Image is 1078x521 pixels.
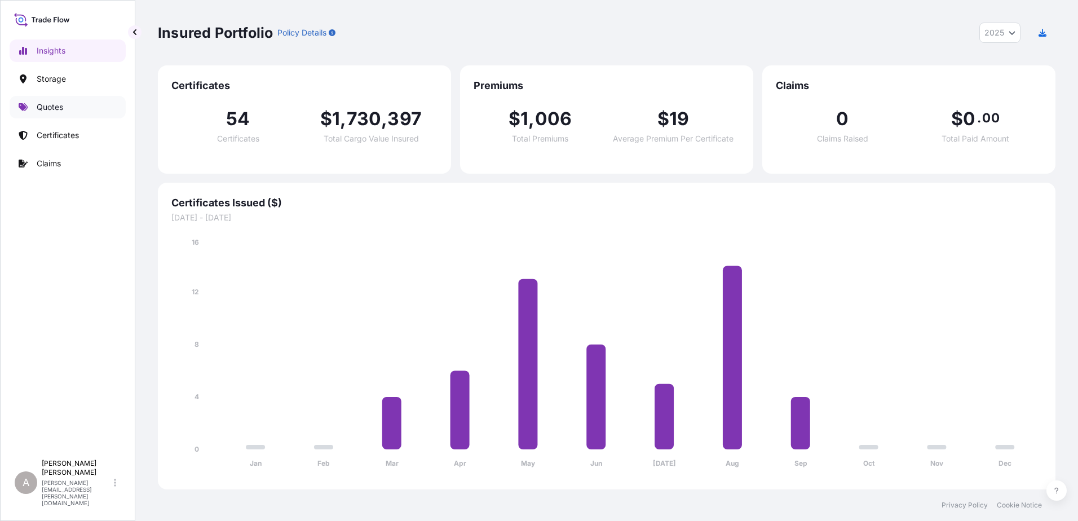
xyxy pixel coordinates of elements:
[317,459,330,467] tspan: Feb
[653,459,676,467] tspan: [DATE]
[521,459,536,467] tspan: May
[42,479,112,506] p: [PERSON_NAME][EMAIL_ADDRESS][PERSON_NAME][DOMAIN_NAME]
[332,110,340,128] span: 1
[387,110,422,128] span: 397
[977,113,981,122] span: .
[171,212,1042,223] span: [DATE] - [DATE]
[37,158,61,169] p: Claims
[37,45,65,56] p: Insights
[277,27,326,38] p: Policy Details
[320,110,332,128] span: $
[10,124,126,147] a: Certificates
[528,110,534,128] span: ,
[195,340,199,348] tspan: 8
[590,459,602,467] tspan: Jun
[340,110,346,128] span: ,
[386,459,399,467] tspan: Mar
[963,110,975,128] span: 0
[217,135,259,143] span: Certificates
[226,110,250,128] span: 54
[669,110,689,128] span: 19
[37,101,63,113] p: Quotes
[171,196,1042,210] span: Certificates Issued ($)
[999,459,1011,467] tspan: Dec
[171,79,438,92] span: Certificates
[37,130,79,141] p: Certificates
[347,110,382,128] span: 730
[474,79,740,92] span: Premiums
[726,459,739,467] tspan: Aug
[520,110,528,128] span: 1
[10,96,126,118] a: Quotes
[381,110,387,128] span: ,
[863,459,875,467] tspan: Oct
[997,501,1042,510] a: Cookie Notice
[42,459,112,477] p: [PERSON_NAME] [PERSON_NAME]
[454,459,466,467] tspan: Apr
[942,501,988,510] a: Privacy Policy
[817,135,868,143] span: Claims Raised
[250,459,262,467] tspan: Jan
[982,113,999,122] span: 00
[535,110,572,128] span: 006
[613,135,734,143] span: Average Premium Per Certificate
[324,135,419,143] span: Total Cargo Value Insured
[930,459,944,467] tspan: Nov
[37,73,66,85] p: Storage
[794,459,807,467] tspan: Sep
[776,79,1042,92] span: Claims
[512,135,568,143] span: Total Premiums
[10,39,126,62] a: Insights
[984,27,1004,38] span: 2025
[195,392,199,401] tspan: 4
[657,110,669,128] span: $
[192,288,199,296] tspan: 12
[10,152,126,175] a: Claims
[158,24,273,42] p: Insured Portfolio
[192,238,199,246] tspan: 16
[836,110,849,128] span: 0
[23,477,29,488] span: A
[10,68,126,90] a: Storage
[979,23,1020,43] button: Year Selector
[942,135,1009,143] span: Total Paid Amount
[195,445,199,453] tspan: 0
[951,110,963,128] span: $
[509,110,520,128] span: $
